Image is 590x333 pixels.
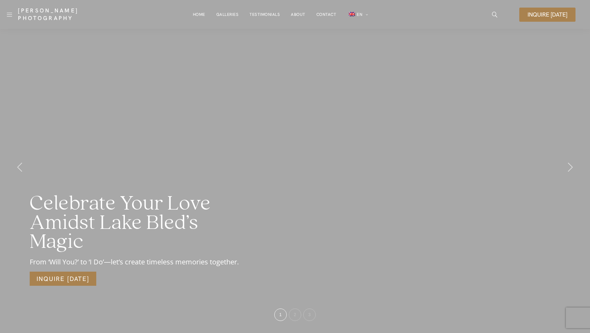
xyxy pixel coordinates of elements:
[489,8,501,21] a: icon-magnifying-glass34
[30,257,254,267] div: From ‘Will You?’ to ‘I Do’—let’s create timeless memories together.
[528,12,567,18] span: Inquire [DATE]
[349,12,355,16] img: EN
[193,8,205,21] a: Home
[216,8,239,21] a: Galleries
[308,312,311,317] span: 3
[291,8,305,21] a: About
[357,12,362,17] span: EN
[30,272,96,286] a: Inquire [DATE]
[316,8,336,21] a: Contact
[30,194,254,252] h2: Celebrate Your Love Amidst Lake Bled’s Magic
[294,312,296,317] span: 2
[519,8,576,22] a: Inquire [DATE]
[279,312,282,317] span: 1
[249,8,280,21] a: Testimonials
[347,8,368,22] a: en_GBEN
[18,7,117,22] a: [PERSON_NAME] Photography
